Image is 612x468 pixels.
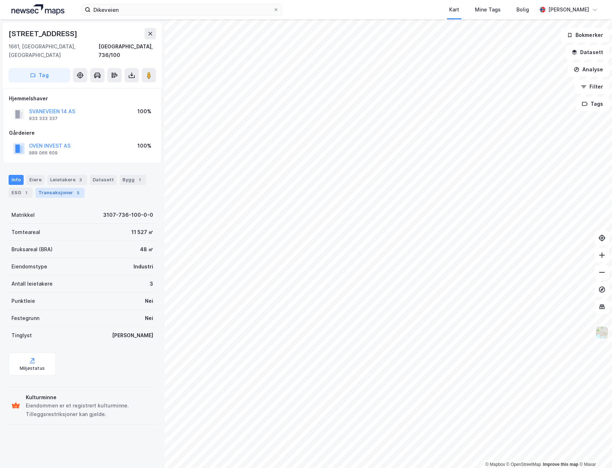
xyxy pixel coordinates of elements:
[11,228,40,237] div: Tomteareal
[576,434,612,468] iframe: Chat Widget
[26,175,44,185] div: Eiere
[543,462,578,467] a: Improve this map
[561,28,609,42] button: Bokmerker
[74,189,82,196] div: 5
[150,280,153,288] div: 3
[11,280,53,288] div: Antall leietakere
[9,42,98,59] div: 1661, [GEOGRAPHIC_DATA], [GEOGRAPHIC_DATA]
[9,68,70,82] button: Tag
[568,62,609,77] button: Analyse
[576,97,609,111] button: Tags
[548,5,589,14] div: [PERSON_NAME]
[145,314,153,323] div: Nei
[137,142,151,150] div: 100%
[98,42,156,59] div: [GEOGRAPHIC_DATA], 736/100
[91,4,273,15] input: Søk på adresse, matrikkel, gårdeiere, leietakere eller personer
[9,94,156,103] div: Hjemmelshaver
[11,211,35,219] div: Matrikkel
[11,331,32,340] div: Tinglyst
[11,314,39,323] div: Festegrunn
[565,45,609,59] button: Datasett
[133,262,153,271] div: Industri
[11,297,35,305] div: Punktleie
[9,188,33,198] div: ESG
[595,326,609,339] img: Z
[475,5,501,14] div: Mine Tags
[11,262,47,271] div: Eiendomstype
[575,80,609,94] button: Filter
[23,189,30,196] div: 1
[516,5,529,14] div: Bolig
[112,331,153,340] div: [PERSON_NAME]
[136,176,143,183] div: 1
[9,129,156,137] div: Gårdeiere
[140,245,153,254] div: 48 ㎡
[120,175,146,185] div: Bygg
[449,5,459,14] div: Kart
[26,393,153,402] div: Kulturminne
[29,150,58,156] div: 989 066 609
[506,462,541,467] a: OpenStreetMap
[77,176,84,183] div: 3
[145,297,153,305] div: Nei
[9,175,24,185] div: Info
[485,462,505,467] a: Mapbox
[29,116,58,121] div: 933 333 337
[103,211,153,219] div: 3107-736-100-0-0
[26,401,153,419] div: Eiendommen er et registrert kulturminne. Tilleggsrestriksjoner kan gjelde.
[137,107,151,116] div: 100%
[131,228,153,237] div: 11 527 ㎡
[9,28,79,39] div: [STREET_ADDRESS]
[11,4,64,15] img: logo.a4113a55bc3d86da70a041830d287a7e.svg
[90,175,117,185] div: Datasett
[35,188,84,198] div: Transaksjoner
[47,175,87,185] div: Leietakere
[20,366,45,371] div: Miljøstatus
[11,245,53,254] div: Bruksareal (BRA)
